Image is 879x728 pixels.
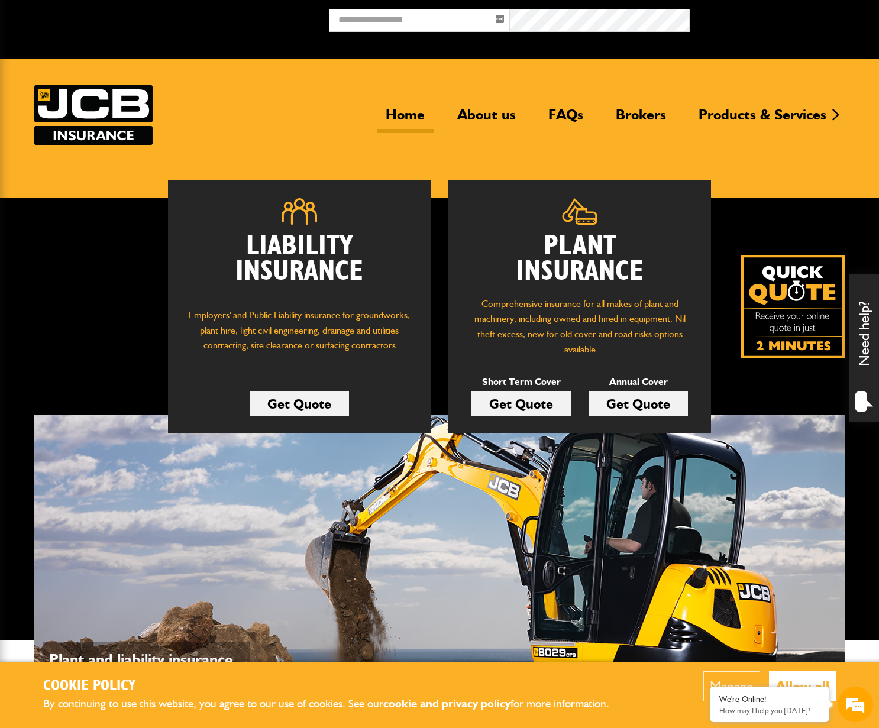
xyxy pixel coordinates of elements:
[466,296,693,357] p: Comprehensive insurance for all makes of plant and machinery, including owned and hired in equipm...
[690,9,870,27] button: Broker Login
[34,85,153,145] img: JCB Insurance Services logo
[719,706,820,715] p: How may I help you today?
[383,697,510,710] a: cookie and privacy policy
[49,648,244,696] p: Plant and liability insurance for makes and models...
[607,106,675,133] a: Brokers
[448,106,525,133] a: About us
[741,255,845,358] a: Get your insurance quote isn just 2-minutes
[703,671,760,701] button: Manage
[690,106,835,133] a: Products & Services
[186,234,413,296] h2: Liability Insurance
[539,106,592,133] a: FAQs
[741,255,845,358] img: Quick Quote
[43,695,629,713] p: By continuing to use this website, you agree to our use of cookies. See our for more information.
[43,677,629,695] h2: Cookie Policy
[589,391,688,416] a: Get Quote
[250,391,349,416] a: Get Quote
[849,274,879,422] div: Need help?
[769,671,836,701] button: Allow all
[719,694,820,704] div: We're Online!
[186,308,413,364] p: Employers' and Public Liability insurance for groundworks, plant hire, light civil engineering, d...
[377,106,434,133] a: Home
[34,85,153,145] a: JCB Insurance Services
[466,234,693,284] h2: Plant Insurance
[471,391,571,416] a: Get Quote
[589,374,688,390] p: Annual Cover
[471,374,571,390] p: Short Term Cover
